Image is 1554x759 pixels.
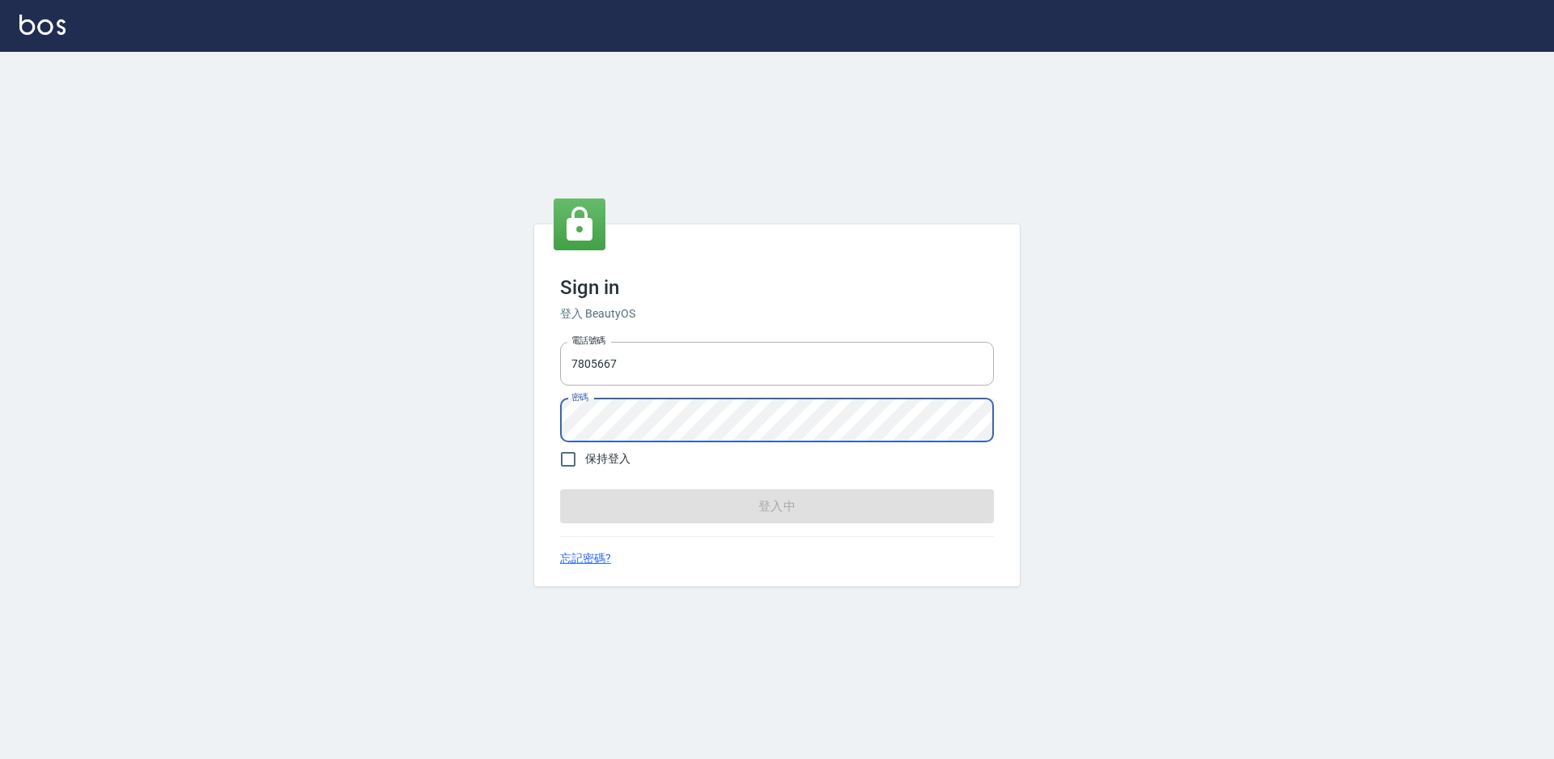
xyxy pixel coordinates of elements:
label: 密碼 [571,391,588,403]
span: 保持登入 [585,450,631,467]
a: 忘記密碼? [560,550,611,567]
label: 電話號碼 [571,335,605,347]
img: Logo [19,15,66,35]
h3: Sign in [560,276,994,299]
h6: 登入 BeautyOS [560,305,994,322]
